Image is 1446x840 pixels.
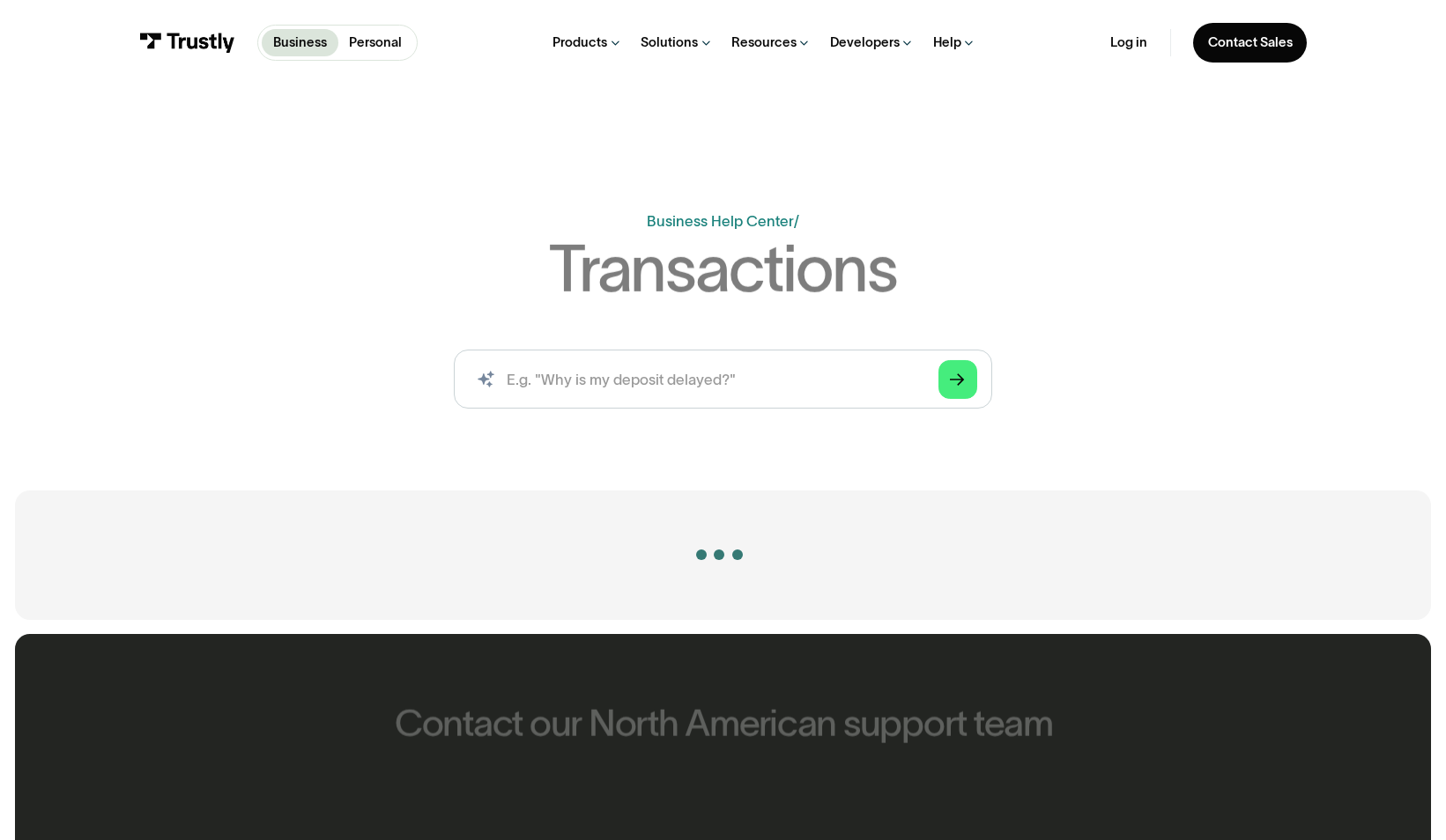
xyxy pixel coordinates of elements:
[454,350,991,409] input: search
[273,33,327,52] p: Business
[647,213,794,229] a: Business Help Center
[549,237,896,302] h1: Transactions
[349,33,402,52] p: Personal
[933,34,961,51] div: Help
[641,34,698,51] div: Solutions
[338,29,413,56] a: Personal
[139,33,235,53] img: Trustly Logo
[454,350,991,409] form: Search
[1208,34,1293,51] div: Contact Sales
[1110,34,1147,51] a: Log in
[394,702,1052,742] h2: Contact our North American support team
[262,29,337,56] a: Business
[731,34,797,51] div: Resources
[1193,23,1308,62] a: Contact Sales
[794,213,799,229] div: /
[830,34,900,51] div: Developers
[552,34,607,51] div: Products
